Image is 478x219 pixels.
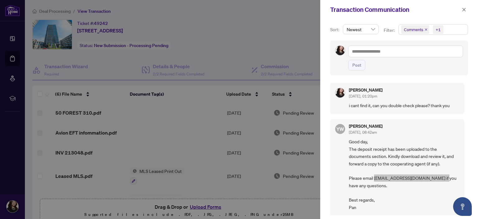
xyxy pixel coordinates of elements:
[335,88,345,98] img: Profile Icon
[330,26,340,33] p: Sort:
[348,60,365,70] button: Post
[349,102,459,109] span: i cant find it, can you double check please? thank you
[453,197,472,216] button: Open asap
[384,27,396,34] p: Filter:
[330,5,460,14] div: Transaction Communication
[404,26,423,33] span: Comments
[349,88,382,92] h5: [PERSON_NAME]
[462,7,466,12] span: close
[349,94,377,98] span: [DATE], 01:20pm
[335,46,345,55] img: Profile Icon
[349,124,382,128] h5: [PERSON_NAME]
[424,28,428,31] span: close
[401,25,429,34] span: Comments
[336,125,344,133] span: YW
[349,130,377,135] span: [DATE], 08:42am
[347,25,375,34] span: Newest
[436,26,441,33] div: +1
